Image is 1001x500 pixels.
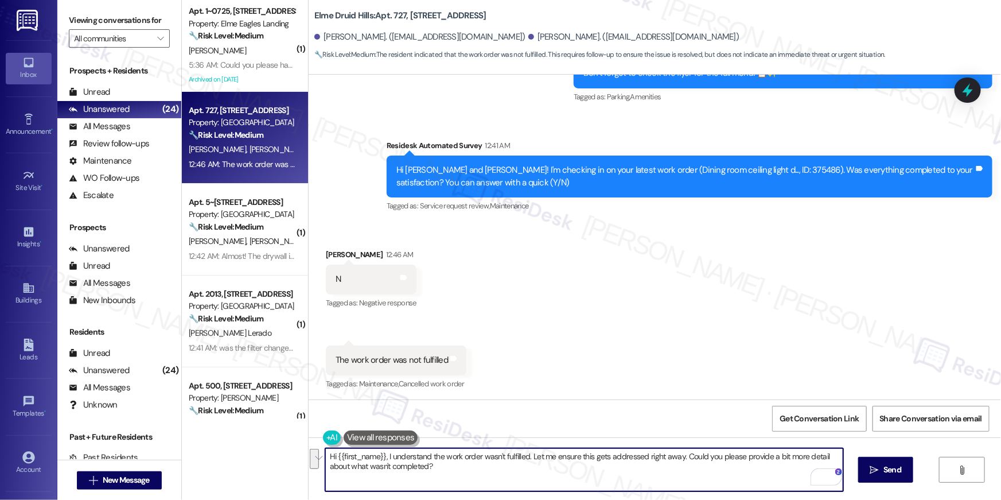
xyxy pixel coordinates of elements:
[103,474,150,486] span: New Message
[870,466,879,475] i: 
[40,238,41,246] span: •
[57,431,181,443] div: Past + Future Residents
[359,298,416,308] span: Negative response
[189,45,246,56] span: [PERSON_NAME]
[326,249,416,265] div: [PERSON_NAME]
[69,103,130,115] div: Unanswered
[359,379,399,389] span: Maintenance ,
[69,260,110,272] div: Unread
[250,144,307,154] span: [PERSON_NAME]
[858,457,914,483] button: Send
[6,53,52,84] a: Inbox
[189,30,263,41] strong: 🔧 Risk Level: Medium
[41,182,43,190] span: •
[6,222,52,253] a: Insights •
[69,138,149,150] div: Review follow-ups
[250,236,307,246] span: [PERSON_NAME]
[189,222,263,232] strong: 🔧 Risk Level: Medium
[69,11,170,29] label: Viewing conversations for
[69,277,130,289] div: All Messages
[387,197,992,214] div: Tagged as:
[383,249,414,261] div: 12:46 AM
[57,65,181,77] div: Prospects + Residents
[6,392,52,423] a: Templates •
[189,343,297,353] div: 12:41 AM: was the filter changed?
[387,139,992,156] div: Residesk Automated Survey
[57,222,181,234] div: Prospects
[189,300,295,312] div: Property: [GEOGRAPHIC_DATA]
[6,278,52,309] a: Buildings
[69,121,130,133] div: All Messages
[6,448,52,479] a: Account
[314,10,486,22] b: Elme Druid Hills: Apt. 727, [STREET_ADDRESS]
[189,5,295,17] div: Apt. 1~0725, [STREET_ADDRESS]
[189,251,529,261] div: 12:42 AM: Almost! The drywall is all fixed, I believe we just need an appointment for the carpet ...
[883,464,901,476] span: Send
[69,347,110,359] div: Unread
[189,130,263,140] strong: 🔧 Risk Level: Medium
[57,326,181,338] div: Residents
[880,413,982,425] span: Share Conversation via email
[772,406,866,432] button: Get Conversation Link
[69,189,114,201] div: Escalate
[189,18,295,30] div: Property: Elme Eagles Landing
[44,408,46,416] span: •
[69,86,110,98] div: Unread
[314,49,885,61] span: : The resident indicated that the work order was not fulfilled. This requires follow-up to ensure...
[189,144,250,154] span: [PERSON_NAME]
[189,196,295,208] div: Apt. 5~[STREET_ADDRESS]
[490,201,529,211] span: Maintenance
[188,72,296,87] div: Archived on [DATE]
[189,328,271,338] span: [PERSON_NAME] Lerado
[528,31,739,43] div: [PERSON_NAME]. ([EMAIL_ADDRESS][DOMAIN_NAME])
[399,379,464,389] span: Cancelled work order
[69,294,135,307] div: New Inbounds
[69,365,130,377] div: Unanswered
[51,126,53,134] span: •
[396,164,974,189] div: Hi [PERSON_NAME] and [PERSON_NAME]! I'm checking in on your latest work order (Dining room ceilin...
[873,406,990,432] button: Share Conversation via email
[189,104,295,117] div: Apt. 727, [STREET_ADDRESS]
[325,448,843,491] textarea: To enrich screen reader interactions, please activate Accessibility in Grammarly extension settings
[189,313,263,324] strong: 🔧 Risk Level: Medium
[314,50,375,59] strong: 🔧 Risk Level: Medium
[189,208,295,220] div: Property: [GEOGRAPHIC_DATA]
[159,362,181,379] div: (24)
[89,476,98,485] i: 
[482,139,511,152] div: 12:41 AM
[336,354,448,366] div: The work order was not fulfilled
[69,155,132,167] div: Maintenance
[189,405,263,416] strong: 🔧 Risk Level: Medium
[607,92,630,102] span: Parking ,
[69,452,138,464] div: Past Residents
[326,294,416,311] div: Tagged as:
[74,29,151,48] input: All communities
[157,34,163,43] i: 
[314,31,525,43] div: [PERSON_NAME]. ([EMAIL_ADDRESS][DOMAIN_NAME])
[159,100,181,118] div: (24)
[6,166,52,197] a: Site Visit •
[326,375,466,392] div: Tagged as:
[189,159,326,169] div: 12:46 AM: The work order was not fulfilled
[69,399,118,411] div: Unknown
[189,288,295,300] div: Apt. 2013, [STREET_ADDRESS]
[69,243,130,255] div: Unanswered
[6,335,52,366] a: Leads
[17,10,40,31] img: ResiDesk Logo
[189,117,295,129] div: Property: [GEOGRAPHIC_DATA]
[420,201,490,211] span: Service request review ,
[574,88,992,105] div: Tagged as:
[189,380,295,392] div: Apt. 500, [STREET_ADDRESS]
[780,413,859,425] span: Get Conversation Link
[630,92,661,102] span: Amenities
[189,392,295,404] div: Property: [PERSON_NAME]
[958,466,967,475] i: 
[77,471,162,490] button: New Message
[189,236,250,246] span: [PERSON_NAME]
[69,382,130,394] div: All Messages
[69,172,139,184] div: WO Follow-ups
[336,273,341,285] div: N
[189,60,424,70] div: 5:36 AM: Could you please have someone from the office contact me?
